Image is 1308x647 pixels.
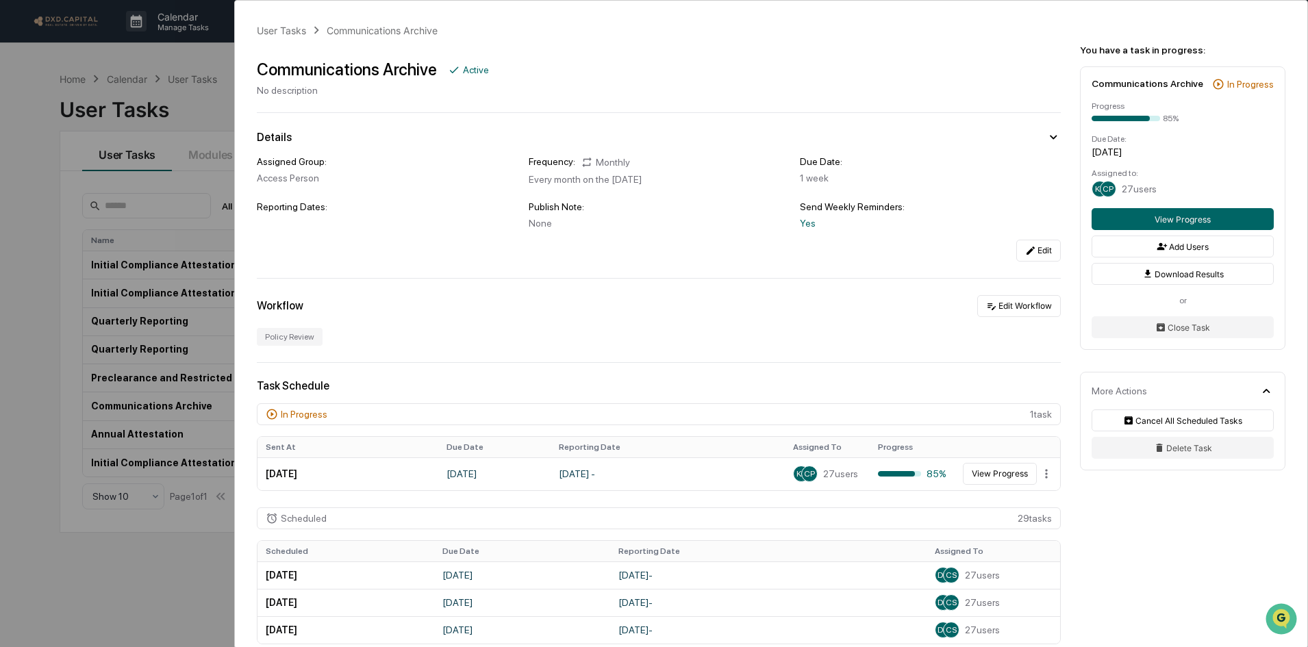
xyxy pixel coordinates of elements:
div: 🖐️ [14,174,25,185]
a: Powered byPylon [97,231,166,242]
th: Progress [870,437,955,457]
div: 1 task [257,403,1061,425]
span: CS [946,570,957,580]
span: CP [1103,184,1114,194]
td: [DATE] [257,457,438,490]
div: In Progress [1227,79,1274,90]
div: Reporting Dates: [257,201,518,212]
a: 🔎Data Lookup [8,193,92,218]
div: None [529,218,790,229]
td: [DATE] [434,589,611,616]
div: Scheduled [281,513,327,524]
span: 27 users [965,597,1000,608]
div: Communications Archive [327,25,438,36]
a: 🖐️Preclearance [8,167,94,192]
div: Active [463,64,489,75]
td: [DATE] - [610,561,927,589]
button: Start new chat [233,109,249,125]
button: Close Task [1092,316,1274,338]
div: Workflow [257,299,303,312]
div: 🔎 [14,200,25,211]
span: 27 users [1122,183,1157,194]
th: Due Date [438,437,551,457]
button: Download Results [1092,263,1274,285]
div: Monthly [581,156,630,168]
div: More Actions [1092,385,1147,396]
span: CP [804,469,815,479]
span: CS [946,598,957,607]
th: Reporting Date [610,541,927,561]
td: [DATE] - [610,616,927,644]
button: Edit [1016,240,1061,262]
td: [DATE] - [610,589,927,616]
td: [DATE] [434,616,611,644]
div: Communications Archive [1092,78,1203,89]
td: [DATE] [438,457,551,490]
div: Frequency: [529,156,575,168]
button: View Progress [963,463,1037,485]
span: 27 users [823,468,858,479]
button: Delete Task [1092,437,1274,459]
td: [DATE] - [551,457,785,490]
iframe: Open customer support [1264,602,1301,639]
p: How can we help? [14,29,249,51]
span: DD [938,625,948,635]
button: Cancel All Scheduled Tasks [1092,409,1274,431]
img: 1746055101610-c473b297-6a78-478c-a979-82029cc54cd1 [14,105,38,129]
span: DD [938,570,948,580]
div: 1 week [800,173,1061,183]
td: [DATE] [434,561,611,589]
div: Access Person [257,173,518,183]
th: Sent At [257,437,438,457]
td: [DATE] [257,589,434,616]
div: Task Schedule [257,379,1061,392]
button: View Progress [1092,208,1274,230]
div: Policy Review [257,328,323,346]
div: Every month on the [DATE] [529,174,790,185]
div: Yes [800,218,1061,229]
span: Attestations [113,173,170,186]
span: Pylon [136,232,166,242]
div: 29 task s [257,507,1061,529]
div: Publish Note: [529,201,790,212]
div: In Progress [281,409,327,420]
div: Communications Archive [257,60,437,79]
span: KE [1095,184,1105,194]
div: We're available if you need us! [47,118,173,129]
td: [DATE] [257,616,434,644]
th: Scheduled [257,541,434,561]
button: Add Users [1092,236,1274,257]
button: Edit Workflow [977,295,1061,317]
div: Start new chat [47,105,225,118]
span: Data Lookup [27,199,86,212]
th: Assigned To [927,541,1060,561]
span: DD [938,598,948,607]
div: Assigned to: [1092,168,1274,178]
div: You have a task in progress: [1080,45,1285,55]
span: CS [946,625,957,635]
div: Due Date: [800,156,1061,167]
div: 🗄️ [99,174,110,185]
div: Due Date: [1092,134,1274,144]
span: 27 users [965,570,1000,581]
th: Assigned To [785,437,870,457]
span: KE [796,469,806,479]
div: 85% [1163,114,1179,123]
td: [DATE] [257,561,434,589]
th: Reporting Date [551,437,785,457]
span: Preclearance [27,173,88,186]
div: Details [257,131,292,144]
div: Assigned Group: [257,156,518,167]
div: No description [257,85,489,96]
div: Send Weekly Reminders: [800,201,1061,212]
div: 85% [878,468,946,479]
span: 27 users [965,624,1000,635]
div: User Tasks [257,25,306,36]
div: Progress [1092,101,1274,111]
th: Due Date [434,541,611,561]
a: 🗄️Attestations [94,167,175,192]
div: [DATE] [1092,147,1274,157]
div: or [1092,296,1274,305]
